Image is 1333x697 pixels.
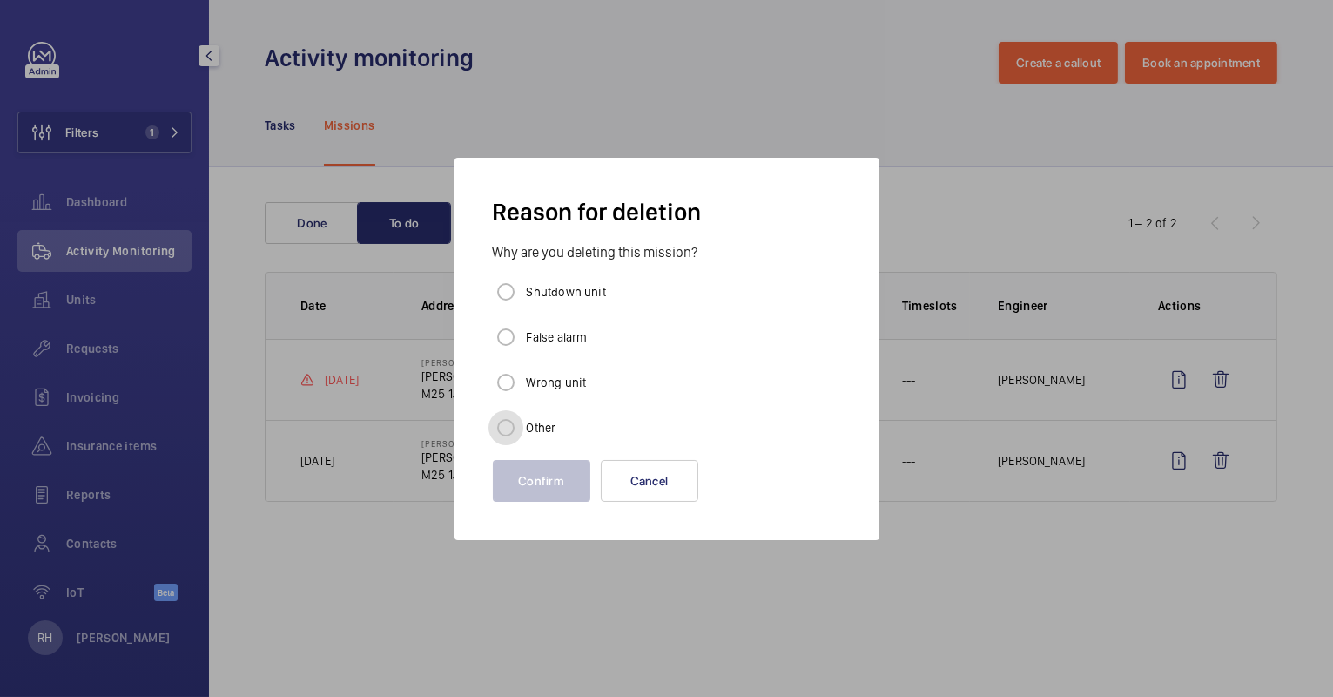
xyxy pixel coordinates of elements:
button: Cancel [601,460,698,502]
label: Other [523,419,556,436]
label: Wrong unit [523,374,587,391]
label: Shutdown unit [523,283,606,301]
button: Confirm [493,460,590,502]
label: False alarm [523,328,588,346]
h3: Reason for deletion [493,196,841,228]
label: Why are you deleting this mission? [493,246,841,260]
